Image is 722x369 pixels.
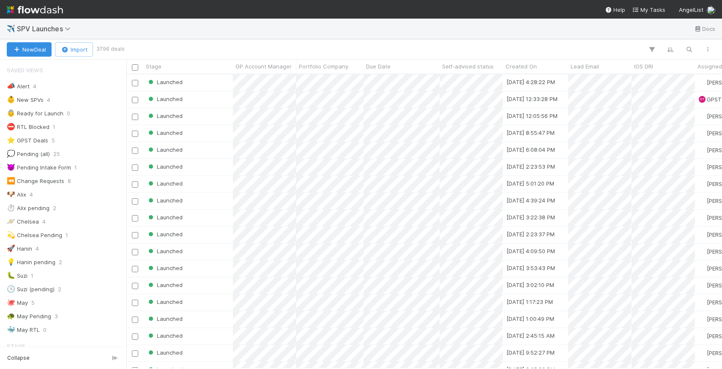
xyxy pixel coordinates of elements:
div: Hanin [7,243,32,254]
span: 4 [33,81,36,92]
span: Launched [147,79,183,85]
div: Launched [147,281,183,289]
input: Toggle Row Selected [132,232,138,238]
div: [DATE] 4:39:24 PM [506,196,555,205]
span: ✈️ [7,25,15,32]
span: 💭 [7,150,15,157]
span: 🕓 [7,285,15,292]
span: Stage [146,62,161,71]
span: ⏱️ [7,204,15,211]
img: avatar_e764f80f-affb-48ed-b536-deace7b998a7.png [699,248,706,255]
div: Launched [147,298,183,306]
div: [DATE] 1:17:23 PM [506,298,553,306]
div: Launched [147,196,183,205]
div: [DATE] 9:52:27 PM [506,348,555,357]
img: avatar_18c010e4-930e-4480-823a-7726a265e9dd.png [699,130,706,137]
div: GPST Team [699,96,706,103]
div: New SPVs [7,95,44,105]
span: 1 [31,271,33,281]
div: Launched [147,213,183,221]
div: [DATE] 6:08:04 PM [506,145,555,154]
div: Suzi (pending) [7,284,55,295]
div: GPST Deals [7,135,48,146]
div: [DATE] 3:02:10 PM [506,281,554,289]
span: Launched [147,315,183,322]
div: Hanin pending [7,257,55,268]
span: Created On [506,62,537,71]
span: Launched [147,112,183,119]
img: logo-inverted-e16ddd16eac7371096b0.svg [7,3,63,17]
small: 3796 deals [96,45,125,53]
div: [DATE] 5:01:20 PM [506,179,554,188]
img: avatar_18c010e4-930e-4480-823a-7726a265e9dd.png [699,164,706,170]
span: 2 [53,203,56,213]
a: Docs [694,24,715,34]
div: Chelsea Pending [7,230,62,241]
div: Pending (all) [7,149,50,159]
div: RTL Blocked [7,122,49,132]
img: avatar_e764f80f-affb-48ed-b536-deace7b998a7.png [699,79,706,86]
div: [DATE] 1:00:49 PM [506,314,554,323]
div: May RTL [7,325,40,335]
input: Toggle Row Selected [132,80,138,86]
span: Saved Views [7,62,43,79]
input: Toggle Row Selected [132,283,138,289]
div: May Pending [7,311,51,322]
div: [DATE] 3:22:38 PM [506,213,555,221]
span: 4 [36,243,39,254]
div: Launched [147,331,183,340]
input: Toggle Row Selected [132,350,138,357]
img: avatar_0a9e60f7-03da-485c-bb15-a40c44fcec20.png [699,231,706,238]
div: [DATE] 4:28:22 PM [506,78,555,86]
span: 0 [43,325,46,335]
input: Toggle Row Selected [132,215,138,221]
img: avatar_ac990a78-52d7-40f8-b1fe-cbbd1cda261e.png [699,180,706,187]
span: 5 [52,135,55,146]
div: Launched [147,179,183,188]
span: 🐙 [7,299,15,306]
span: 1 [53,122,55,132]
span: 👵 [7,109,15,117]
span: ⛔ [7,123,15,130]
span: Launched [147,180,183,187]
div: [DATE] 4:09:50 PM [506,247,555,255]
input: Toggle Row Selected [132,114,138,120]
div: Launched [147,314,183,323]
div: Alert [7,81,30,92]
span: 🪐 [7,218,15,225]
span: Launched [147,248,183,254]
span: Launched [147,298,183,305]
span: 🐢 [7,312,15,320]
span: 25 [53,149,60,159]
div: Alix pending [7,203,49,213]
input: Toggle Row Selected [132,317,138,323]
span: 💫 [7,231,15,238]
img: avatar_9d20afb4-344c-4512-8880-fee77f5fe71b.png [699,282,706,289]
span: 2 [59,257,62,268]
div: [DATE] 8:55:47 PM [506,128,555,137]
input: Toggle Row Selected [132,333,138,340]
div: Launched [147,247,183,255]
input: Toggle Row Selected [132,198,138,205]
span: 1 [74,162,77,173]
div: [DATE] 2:23:53 PM [506,162,555,171]
input: Toggle Row Selected [132,300,138,306]
span: Launched [147,129,183,136]
div: Launched [147,230,183,238]
span: Lead Email [571,62,599,71]
span: SPV Launches [17,25,75,33]
img: avatar_f2899df2-d2b9-483b-a052-ca3b1db2e5e2.png [699,147,706,153]
div: Launched [147,348,183,357]
img: avatar_f32b584b-9fa7-42e4-bca2-ac5b6bf32423.png [699,316,706,323]
span: 4 [30,189,33,200]
span: 0 [67,108,70,119]
button: NewDeal [7,42,52,57]
div: [DATE] 2:23:37 PM [506,230,555,238]
div: [DATE] 12:33:28 PM [506,95,558,103]
span: Self-advised status [442,62,494,71]
div: Launched [147,78,183,86]
div: Alix [7,189,26,200]
div: Launched [147,95,183,103]
span: Launched [147,214,183,221]
img: avatar_d055a153-5d46-4590-b65c-6ad68ba65107.png [699,214,706,221]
